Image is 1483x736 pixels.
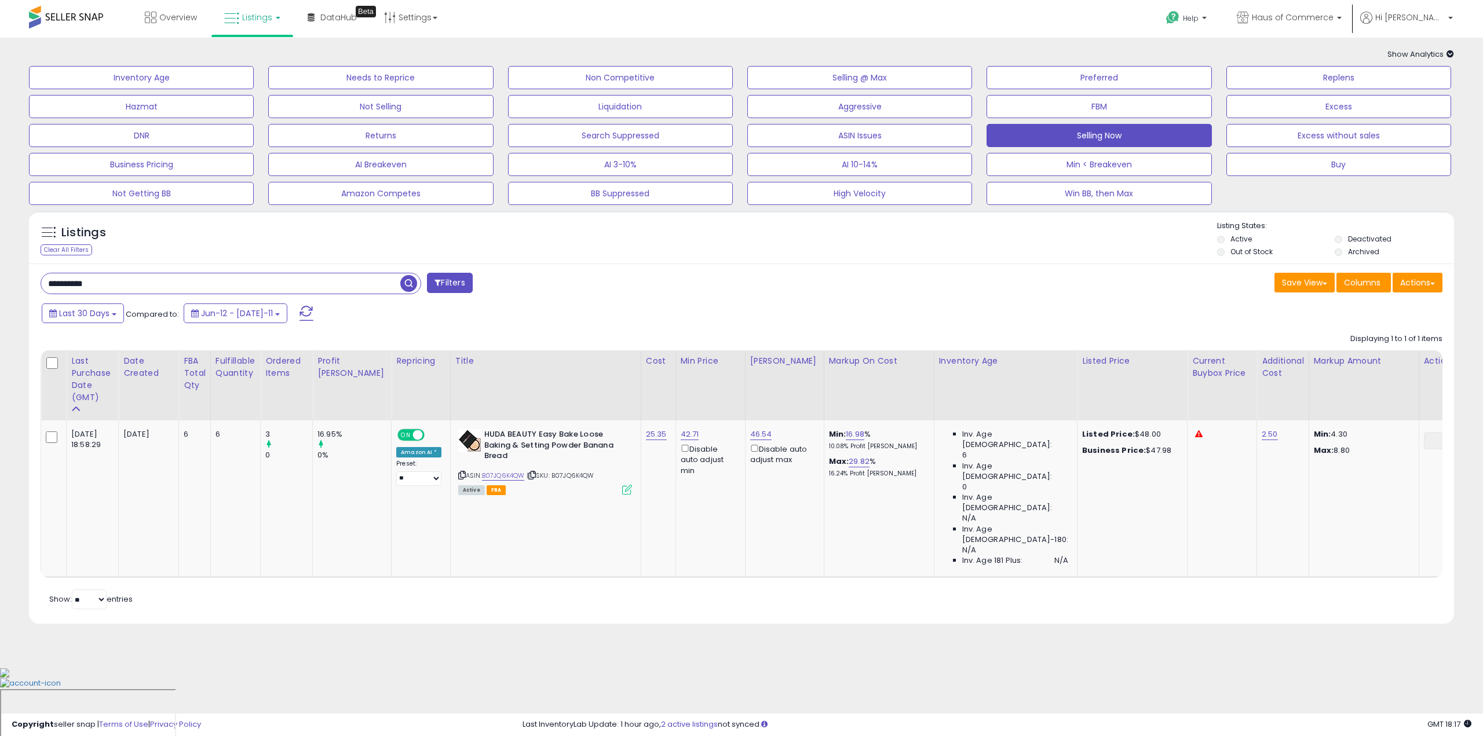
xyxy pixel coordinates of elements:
span: 6 [962,450,967,460]
div: Tooltip anchor [356,6,376,17]
div: 6 [184,429,202,440]
div: Displaying 1 to 1 of 1 items [1350,334,1442,345]
div: Additional Cost [1262,355,1304,379]
p: 4.30 [1314,429,1410,440]
button: DNR [29,124,254,147]
label: Active [1230,234,1252,244]
div: Ordered Items [265,355,308,379]
div: Disable auto adjust min [681,442,736,476]
b: Min: [829,429,846,440]
label: Out of Stock [1230,247,1273,257]
div: Markup on Cost [829,355,929,367]
div: Markup Amount [1314,355,1414,367]
button: Returns [268,124,493,147]
label: Archived [1348,247,1379,257]
div: Clear All Filters [41,244,92,255]
a: Hi [PERSON_NAME] [1360,12,1453,38]
span: N/A [962,513,976,523]
button: Search Suppressed [508,124,733,147]
span: All listings currently available for purchase on Amazon [458,485,485,495]
span: FBA [487,485,506,495]
div: Profit [PERSON_NAME] [317,355,386,379]
span: DataHub [320,12,357,23]
th: CSV column name: cust_attr_2_Actions [1419,350,1471,420]
span: Compared to: [126,309,179,320]
button: AI 3-10% [508,153,733,176]
button: Aggressive [747,95,972,118]
span: Show Analytics [1387,49,1454,60]
a: B07JQ6K4QW [482,471,525,481]
b: Listed Price: [1082,429,1135,440]
div: Repricing [396,355,445,367]
button: Excess without sales [1226,124,1451,147]
div: ASIN: [458,429,632,493]
th: The percentage added to the cost of goods (COGS) that forms the calculator for Min & Max prices. [824,350,934,420]
b: HUDA BEAUTY Easy Bake Loose Baking & Setting Powder Banana Bread [484,429,625,464]
span: Last 30 Days [59,307,109,319]
button: Actions [1393,273,1442,292]
a: 2.50 [1262,429,1278,440]
span: Columns [1344,277,1380,288]
button: Buy [1226,153,1451,176]
button: Needs to Reprice [268,66,493,89]
div: Current Buybox Price [1192,355,1252,379]
strong: Min: [1314,429,1331,440]
div: $47.98 [1082,445,1178,456]
div: 0 [265,450,312,460]
button: ASIN Issues [747,124,972,147]
div: [DATE] 18:58:29 [71,429,109,450]
a: 46.54 [750,429,772,440]
div: 0% [317,450,391,460]
button: FBM [987,95,1211,118]
div: % [829,456,925,478]
span: Inv. Age [DEMOGRAPHIC_DATA]: [962,492,1068,513]
h5: Listings [61,225,106,241]
button: BB Suppressed [508,182,733,205]
span: Haus of Commerce [1252,12,1334,23]
button: Not Getting BB [29,182,254,205]
div: Preset: [396,460,441,486]
span: Show: entries [49,594,133,605]
span: OFF [423,430,441,440]
i: Get Help [1166,10,1180,25]
button: Last 30 Days [42,303,124,323]
button: Preferred [987,66,1211,89]
button: Replens [1226,66,1451,89]
button: AI Breakeven [268,153,493,176]
div: Inventory Age [939,355,1072,367]
p: 10.08% Profit [PERSON_NAME] [829,442,925,451]
a: 25.35 [646,429,667,440]
b: Business Price: [1082,445,1146,456]
div: Last Purchase Date (GMT) [71,355,114,404]
button: High Velocity [747,182,972,205]
div: Actions [1424,355,1466,367]
div: FBA Total Qty [184,355,206,391]
button: Hazmat [29,95,254,118]
a: 29.82 [849,456,870,467]
a: Help [1157,2,1218,38]
span: ON [399,430,413,440]
span: | SKU: B07JQ6K4QW [527,471,594,480]
span: N/A [962,545,976,555]
strong: Max: [1314,445,1334,456]
button: AI 10-14% [747,153,972,176]
b: Max: [829,456,849,467]
a: 42.71 [681,429,699,440]
button: Not Selling [268,95,493,118]
label: Deactivated [1348,234,1391,244]
span: Hi [PERSON_NAME] [1375,12,1445,23]
div: 6 [215,429,251,440]
p: 16.24% Profit [PERSON_NAME] [829,470,925,478]
button: Amazon Competes [268,182,493,205]
button: Business Pricing [29,153,254,176]
p: Listing States: [1217,221,1454,232]
div: Date Created [123,355,174,379]
button: Selling @ Max [747,66,972,89]
div: 3 [265,429,312,440]
button: Liquidation [508,95,733,118]
button: Filters [427,273,472,293]
button: Jun-12 - [DATE]-11 [184,303,287,323]
button: Inventory Age [29,66,254,89]
button: Columns [1336,273,1391,292]
div: 16.95% [317,429,391,440]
